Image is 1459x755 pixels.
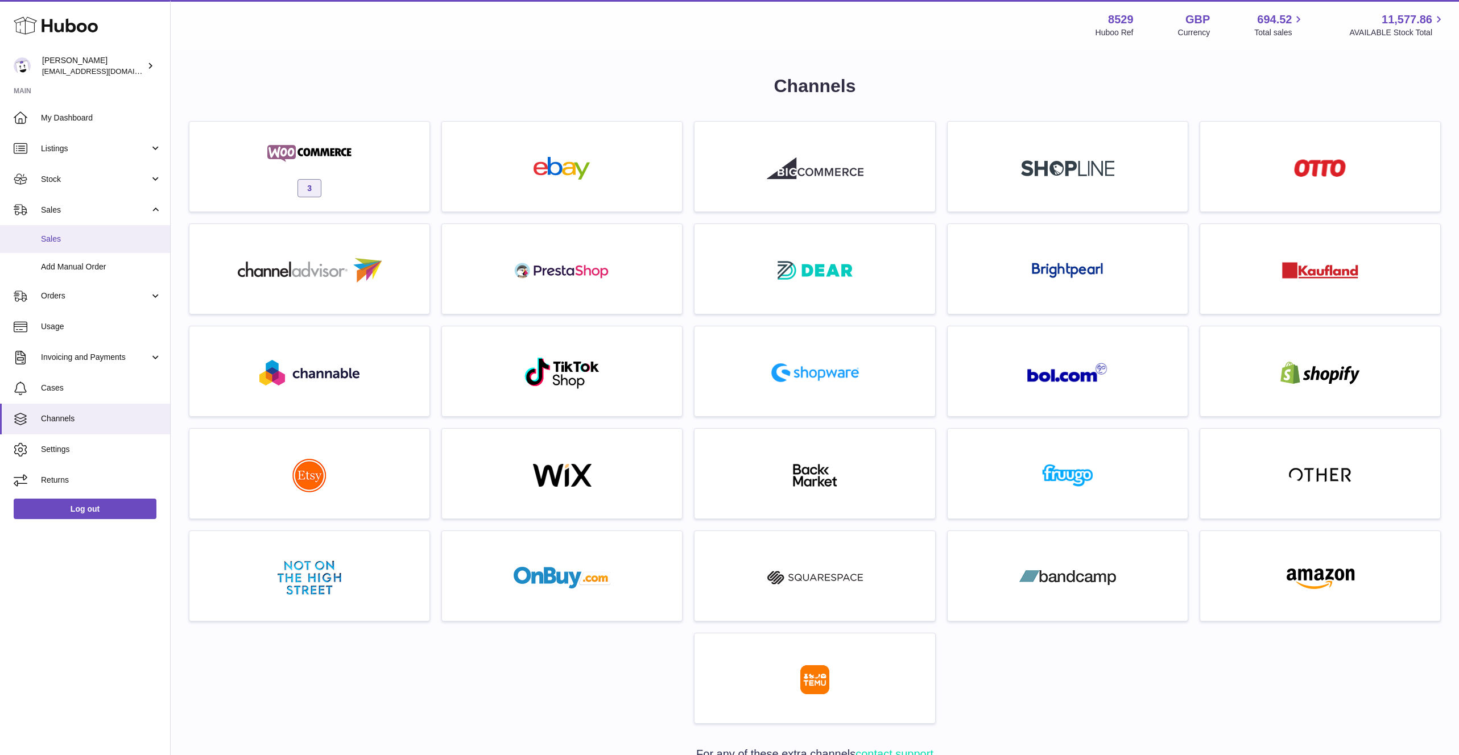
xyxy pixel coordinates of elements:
a: roseta-etsy [195,434,424,513]
span: Returns [41,475,162,486]
img: roseta-otto [1294,159,1346,177]
img: roseta-etsy [292,458,326,492]
a: roseta-brightpearl [953,230,1182,308]
a: woocommerce 3 [195,127,424,206]
img: ebay [514,157,610,180]
a: roseta-bigcommerce [700,127,929,206]
a: 11,577.86 AVAILABLE Stock Total [1349,12,1445,38]
a: roseta-temu [700,639,929,717]
img: roseta-bigcommerce [767,157,863,180]
a: fruugo [953,434,1182,513]
img: admin@redgrass.ch [14,57,31,74]
a: roseta-channable [195,332,424,410]
div: Currency [1178,27,1210,38]
img: roseta-shopware [767,359,863,387]
a: roseta-channel-advisor [195,230,424,308]
span: 694.52 [1257,12,1292,27]
a: bandcamp [953,537,1182,615]
div: [PERSON_NAME] [42,55,144,77]
span: Invoicing and Payments [41,352,150,363]
img: wix [514,464,610,487]
span: Settings [41,444,162,455]
img: notonthehighstreet [278,561,341,595]
img: other [1289,467,1351,484]
span: AVAILABLE Stock Total [1349,27,1445,38]
a: onbuy [448,537,676,615]
a: wix [448,434,676,513]
img: roseta-bol [1027,363,1108,383]
strong: 8529 [1108,12,1134,27]
a: roseta-prestashop [448,230,676,308]
a: roseta-shopware [700,332,929,410]
span: [EMAIL_ADDRESS][DOMAIN_NAME] [42,67,167,76]
a: 694.52 Total sales [1254,12,1305,38]
h1: Channels [189,74,1441,98]
img: roseta-brightpearl [1032,263,1103,279]
span: Listings [41,143,150,154]
img: roseta-channel-advisor [238,258,382,283]
a: other [1206,434,1435,513]
img: amazon [1272,566,1369,589]
a: roseta-kaufland [1206,230,1435,308]
span: Sales [41,234,162,244]
span: Orders [41,291,150,301]
img: bandcamp [1019,566,1116,589]
img: roseta-channable [259,360,359,385]
span: Channels [41,413,162,424]
span: My Dashboard [41,113,162,123]
span: 11,577.86 [1382,12,1432,27]
a: shopify [1206,332,1435,410]
img: roseta-shopline [1021,160,1114,176]
a: Log out [14,499,156,519]
span: Usage [41,321,162,332]
img: roseta-prestashop [514,259,610,282]
a: amazon [1206,537,1435,615]
img: onbuy [514,566,610,589]
a: ebay [448,127,676,206]
a: backmarket [700,434,929,513]
a: squarespace [700,537,929,615]
a: roseta-dear [700,230,929,308]
span: Total sales [1254,27,1305,38]
span: Cases [41,383,162,393]
a: roseta-bol [953,332,1182,410]
img: squarespace [767,566,863,589]
img: roseta-dear [774,258,856,283]
span: Stock [41,174,150,185]
a: roseta-shopline [953,127,1182,206]
span: 3 [297,179,321,197]
img: backmarket [767,464,863,487]
img: roseta-temu [800,665,829,694]
span: Sales [41,205,150,215]
a: roseta-tiktokshop [448,332,676,410]
img: woocommerce [261,142,358,165]
strong: GBP [1185,12,1210,27]
img: roseta-tiktokshop [524,356,601,389]
span: Add Manual Order [41,262,162,272]
a: notonthehighstreet [195,537,424,615]
div: Huboo Ref [1096,27,1134,38]
img: shopify [1272,362,1369,384]
a: roseta-otto [1206,127,1435,206]
img: fruugo [1019,464,1116,487]
img: roseta-kaufland [1282,262,1358,279]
